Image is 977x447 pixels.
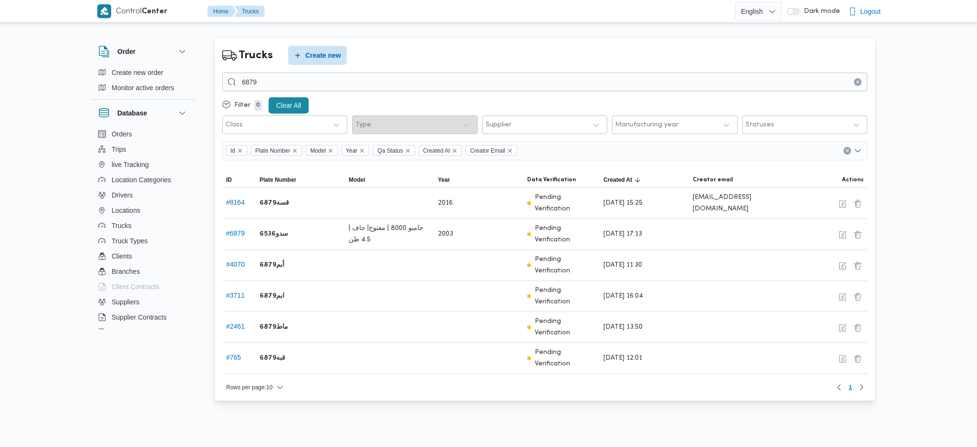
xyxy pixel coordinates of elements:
button: Clear All [269,97,309,114]
button: Devices [94,325,192,340]
span: Model [306,145,338,156]
button: Logout [845,2,884,21]
span: [DATE] 12:01 [603,353,642,364]
span: Devices [112,327,135,338]
button: Create new order [94,65,192,80]
iframe: chat widget [10,409,40,437]
button: Locations [94,203,192,218]
span: Plate Number [260,176,296,184]
button: Model [345,172,434,187]
span: [DATE] 17:13 [603,229,642,240]
span: ID [226,176,232,184]
span: Logout [860,6,881,17]
p: Pending Verification [535,223,596,246]
button: Monitor active orders [94,80,192,95]
button: Create new [288,46,347,65]
span: Creator Email [466,145,517,156]
svg: Sorted in descending order [634,176,642,184]
span: Qa Status [377,146,403,156]
button: Remove Creator Email from selection in this group [507,148,513,154]
div: Database [91,126,196,333]
button: #2461 [226,322,245,330]
b: سدو6536 [260,229,288,240]
p: Filter [234,102,250,109]
span: Model [310,146,326,156]
img: X8yXhbKr1z7QwAAAABJRU5ErkJggg== [97,4,111,18]
span: Year [438,176,450,184]
button: Remove Id from selection in this group [237,148,243,154]
button: Clients [94,249,192,264]
span: Create new order [112,67,163,78]
button: Open list of options [854,147,862,155]
button: Previous page [833,382,845,393]
input: Search... [222,73,867,91]
span: Creator Email [470,146,505,156]
span: Monitor active orders [112,82,174,94]
b: 6879أبم [260,260,284,271]
span: [DATE] 15:25 [603,198,643,209]
button: Location Categories [94,172,192,187]
button: Page 1 of 1 [845,382,856,393]
p: Pending Verification [535,285,596,308]
button: Trips [94,142,192,157]
button: Plate Number [256,172,345,187]
button: Trucks [234,6,265,17]
button: Created AtSorted in descending order [600,172,689,187]
button: Clear input [854,78,862,86]
b: 6879ماط [260,322,288,333]
h3: Order [117,46,135,57]
span: Created At [419,145,462,156]
span: Creator email [693,176,733,184]
span: Drivers [112,189,133,201]
button: Order [98,46,188,57]
p: Pending Verification [535,316,596,339]
span: Create new [305,50,341,61]
button: Suppliers [94,294,192,310]
span: جامبو 8000 | مفتوح| جاف | 4.5 طن [349,223,430,246]
span: Suppliers [112,296,139,308]
button: #6879 [226,229,245,237]
div: Statuses [746,121,774,129]
b: Center [142,8,167,15]
button: Clear input [843,147,851,155]
h2: Trucks [239,47,273,64]
span: [DATE] 11:30 [603,260,642,271]
button: Remove Qa Status from selection in this group [405,148,411,154]
button: Trucks [94,218,192,233]
button: Database [98,107,188,119]
span: Created At; Sorted in descending order [603,176,632,184]
span: Client Contracts [112,281,159,292]
span: [DATE] 16:04 [603,291,643,302]
span: Model [349,176,365,184]
button: Remove Created At from selection in this group [452,148,457,154]
button: Remove Model from selection in this group [328,148,333,154]
button: #3711 [226,291,245,299]
span: 2016 [438,198,453,209]
button: Orders [94,126,192,142]
span: [EMAIL_ADDRESS][DOMAIN_NAME] [693,192,774,215]
b: 6879قبه [260,353,285,364]
span: Clients [112,250,132,262]
h3: Database [117,107,147,119]
b: قسه6879 [260,198,289,209]
p: Pending Verification [535,254,596,277]
div: Class [226,121,243,129]
p: 0 [254,100,262,111]
button: Year [434,172,523,187]
button: live Tracking [94,157,192,172]
button: ID [222,172,256,187]
button: #765 [226,353,241,361]
span: 1 [849,382,852,393]
button: Next page [856,382,867,393]
b: 6879ابم [260,291,284,302]
span: Truck Types [112,235,147,247]
button: Supplier Contracts [94,310,192,325]
span: Created At [423,146,450,156]
button: Drivers [94,187,192,203]
button: #8164 [226,198,245,206]
button: Branches [94,264,192,279]
span: Plate Number [251,145,302,156]
span: Supplier Contracts [112,312,166,323]
span: Rows per page : 10 [226,382,272,393]
div: Order [91,65,196,99]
